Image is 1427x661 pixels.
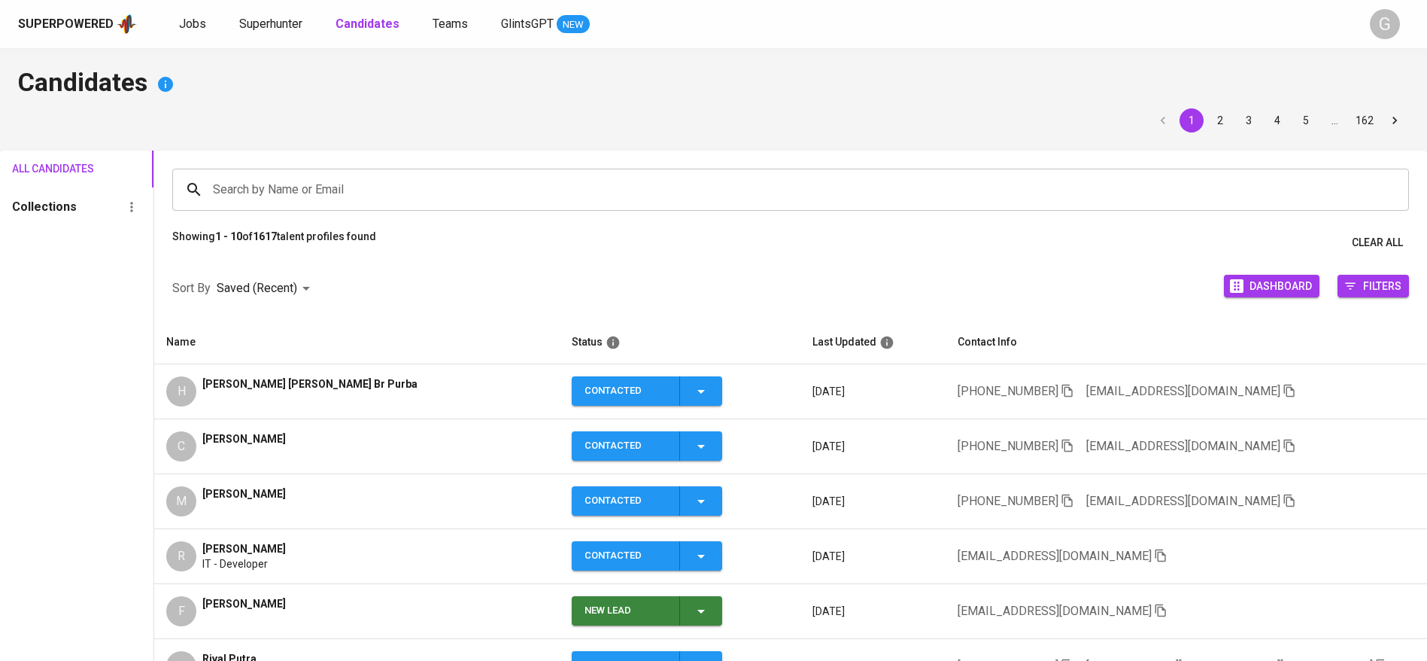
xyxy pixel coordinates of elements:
[572,596,722,626] button: New Lead
[1180,108,1204,133] button: page 1
[1224,275,1319,297] button: Dashboard
[1237,108,1261,133] button: Go to page 3
[812,384,933,399] p: [DATE]
[179,15,209,34] a: Jobs
[946,321,1427,364] th: Contact Info
[433,15,471,34] a: Teams
[253,230,277,242] b: 1617
[335,17,399,31] b: Candidates
[202,376,417,391] span: [PERSON_NAME] [PERSON_NAME] Br Purba
[572,431,722,461] button: Contacted
[1294,108,1318,133] button: Go to page 5
[812,494,933,509] p: [DATE]
[1352,233,1403,252] span: Clear All
[1149,108,1409,133] nav: pagination navigation
[239,17,302,31] span: Superhunter
[812,549,933,564] p: [DATE]
[958,494,1058,508] span: [PHONE_NUMBER]
[217,279,297,297] p: Saved (Recent)
[202,486,286,501] span: [PERSON_NAME]
[584,596,667,626] div: New Lead
[1346,229,1409,257] button: Clear All
[117,13,137,35] img: app logo
[812,604,933,619] p: [DATE]
[958,439,1058,453] span: [PHONE_NUMBER]
[18,66,1409,102] h4: Candidates
[166,376,196,407] div: H
[572,486,722,516] button: Contacted
[154,321,560,364] th: Name
[202,431,286,446] span: [PERSON_NAME]
[584,486,667,516] div: Contacted
[812,439,933,454] p: [DATE]
[584,431,667,461] div: Contacted
[166,486,196,516] div: M
[557,17,590,32] span: NEW
[166,431,196,461] div: C
[572,376,722,406] button: Contacted
[202,541,286,556] span: [PERSON_NAME]
[1351,108,1378,133] button: Go to page 162
[18,16,114,33] div: Superpowered
[433,17,468,31] span: Teams
[1370,9,1400,39] div: G
[18,13,137,35] a: Superpoweredapp logo
[800,321,945,364] th: Last Updated
[958,384,1058,398] span: [PHONE_NUMBER]
[1086,494,1280,508] span: [EMAIL_ADDRESS][DOMAIN_NAME]
[1363,276,1401,296] span: Filters
[958,549,1152,563] span: [EMAIL_ADDRESS][DOMAIN_NAME]
[239,15,305,34] a: Superhunter
[179,17,206,31] span: Jobs
[1086,439,1280,453] span: [EMAIL_ADDRESS][DOMAIN_NAME]
[172,229,376,257] p: Showing of talent profiles found
[1249,276,1312,296] span: Dashboard
[215,230,242,242] b: 1 - 10
[335,15,402,34] a: Candidates
[584,376,667,406] div: Contacted
[572,541,722,571] button: Contacted
[1383,108,1407,133] button: Go to next page
[202,556,268,571] span: IT - Developer
[217,275,315,303] div: Saved (Recent)
[501,15,590,34] a: GlintsGPT NEW
[958,604,1152,618] span: [EMAIL_ADDRESS][DOMAIN_NAME]
[166,596,196,626] div: F
[1322,113,1347,128] div: …
[202,596,286,611] span: [PERSON_NAME]
[12,196,77,218] h6: Collections
[584,541,667,571] div: Contacted
[1208,108,1232,133] button: Go to page 2
[1086,384,1280,398] span: [EMAIL_ADDRESS][DOMAIN_NAME]
[1265,108,1289,133] button: Go to page 4
[12,160,75,178] span: All Candidates
[166,541,196,571] div: R
[501,17,554,31] span: GlintsGPT
[1337,275,1409,297] button: Filters
[560,321,800,364] th: Status
[172,279,211,297] p: Sort By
